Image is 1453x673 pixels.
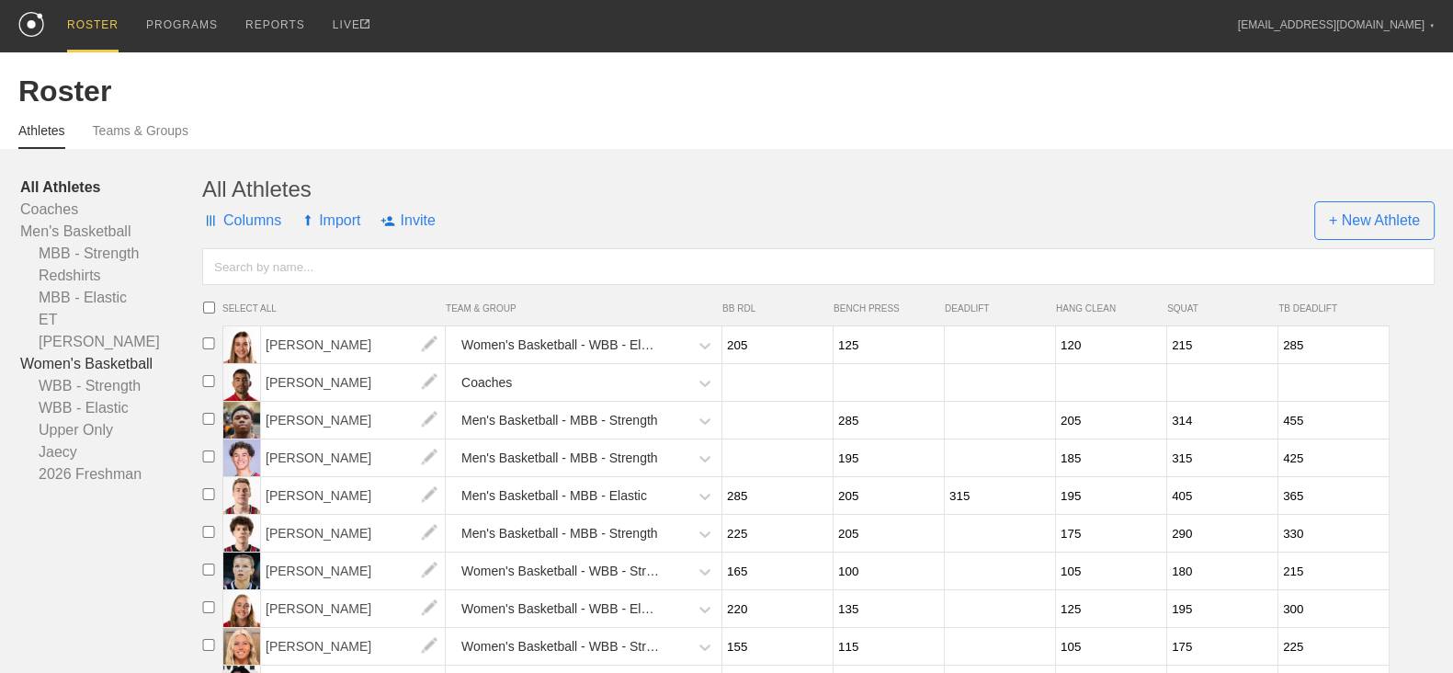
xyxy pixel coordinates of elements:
a: WBB - Strength [20,375,202,397]
a: [PERSON_NAME] [261,638,446,654]
a: MBB - Elastic [20,287,202,309]
div: Women's Basketball - WBB - Strength [461,630,661,664]
span: [PERSON_NAME] [261,628,446,665]
div: Coaches [461,366,512,400]
a: [PERSON_NAME] [261,525,446,541]
span: BB RDL [722,303,824,314]
a: ET [20,309,202,331]
img: edit.png [411,628,448,665]
div: Women's Basketball - WBB - Elastic [461,328,661,362]
span: SQUAT [1167,303,1269,314]
span: SELECT ALL [222,303,446,314]
span: DEADLIFT [945,303,1047,314]
a: Upper Only [20,419,202,441]
a: Jaecy [20,441,202,463]
a: Athletes [18,123,65,149]
input: Search by name... [202,248,1435,285]
a: [PERSON_NAME] [261,450,446,465]
span: TEAM & GROUP [446,303,722,314]
img: edit.png [411,515,448,552]
span: HANG CLEAN [1056,303,1158,314]
img: edit.png [411,590,448,627]
span: [PERSON_NAME] [261,326,446,363]
div: Men's Basketball - MBB - Strength [461,517,658,551]
span: + New Athlete [1314,201,1435,240]
img: edit.png [411,477,448,514]
span: [PERSON_NAME] [261,402,446,439]
div: Roster [18,74,1435,108]
div: Women's Basketball - WBB - Strength [461,554,661,588]
div: Men's Basketball - MBB - Strength [461,441,658,475]
a: Coaches [20,199,202,221]
div: Men's Basketball - MBB - Strength [461,404,658,438]
span: Invite [380,193,435,248]
div: All Athletes [202,177,1435,202]
a: WBB - Elastic [20,397,202,419]
div: ▼ [1429,20,1435,31]
div: Women's Basketball - WBB - Elastic [461,592,661,626]
span: Columns [202,193,281,248]
span: [PERSON_NAME] [261,590,446,627]
a: 2026 Freshman [20,463,202,485]
span: [PERSON_NAME] [261,439,446,476]
a: [PERSON_NAME] [20,331,202,353]
iframe: Chat Widget [1361,585,1453,673]
a: Redshirts [20,265,202,287]
span: TB DEADLIFT [1278,303,1380,314]
a: [PERSON_NAME] [261,374,446,390]
img: edit.png [411,326,448,363]
a: Men's Basketball [20,221,202,243]
img: logo [18,12,44,37]
img: edit.png [411,553,448,589]
a: All Athletes [20,177,202,199]
img: edit.png [411,439,448,476]
a: [PERSON_NAME] [261,600,446,616]
span: [PERSON_NAME] [261,515,446,552]
span: [PERSON_NAME] [261,364,446,401]
a: [PERSON_NAME] [261,412,446,428]
a: [PERSON_NAME] [261,487,446,503]
div: Men's Basketball - MBB - Elastic [461,479,647,513]
img: edit.png [411,364,448,401]
span: [PERSON_NAME] [261,553,446,589]
span: Import [301,193,360,248]
a: Women's Basketball [20,353,202,375]
a: Teams & Groups [93,123,188,147]
img: edit.png [411,402,448,439]
span: BENCH PRESS [834,303,936,314]
a: MBB - Strength [20,243,202,265]
span: [PERSON_NAME] [261,477,446,514]
a: [PERSON_NAME] [261,563,446,578]
a: [PERSON_NAME] [261,336,446,352]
